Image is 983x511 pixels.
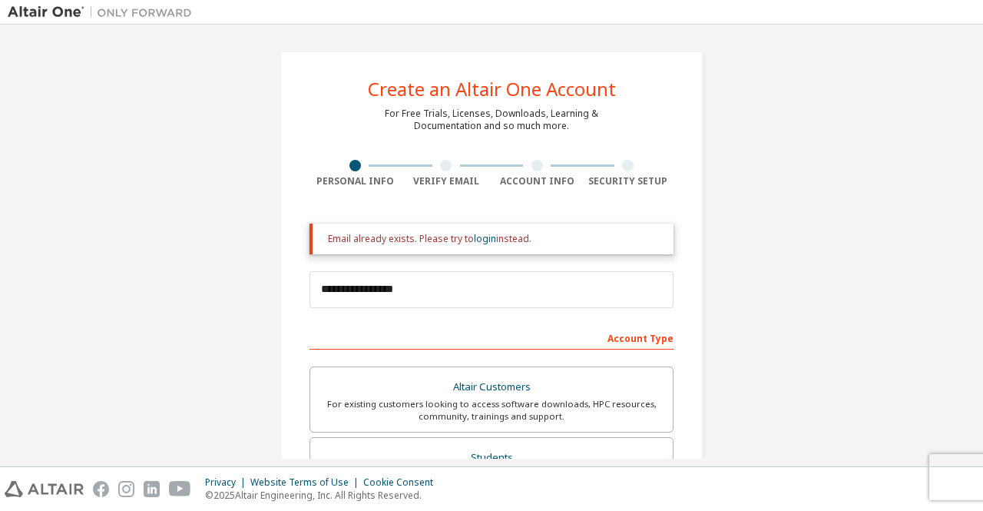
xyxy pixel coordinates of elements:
div: For existing customers looking to access software downloads, HPC resources, community, trainings ... [319,398,664,423]
div: Personal Info [309,175,401,187]
img: linkedin.svg [144,481,160,497]
img: instagram.svg [118,481,134,497]
div: For Free Trials, Licenses, Downloads, Learning & Documentation and so much more. [385,108,598,132]
div: Altair Customers [319,377,664,398]
a: login [474,232,496,245]
div: Website Terms of Use [250,476,363,489]
div: Cookie Consent [363,476,442,489]
div: Privacy [205,476,250,489]
div: Create an Altair One Account [368,80,616,98]
div: Students [319,447,664,469]
div: Account Type [309,325,674,350]
div: Security Setup [583,175,674,187]
img: Altair One [8,5,200,20]
div: Email already exists. Please try to instead. [328,233,661,245]
p: © 2025 Altair Engineering, Inc. All Rights Reserved. [205,489,442,502]
img: youtube.svg [169,481,191,497]
div: Verify Email [401,175,492,187]
img: altair_logo.svg [5,481,84,497]
img: facebook.svg [93,481,109,497]
div: Account Info [491,175,583,187]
